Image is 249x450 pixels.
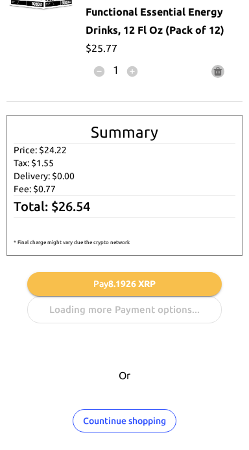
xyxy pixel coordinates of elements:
h6: $ 25.77 [86,39,232,57]
h5: Summary [14,122,235,143]
button: Countinue shopping [73,409,176,433]
p: Tax: [14,156,235,169]
span: $ 24.22 [39,145,67,155]
p: Or [17,368,232,383]
button: Pay8.1926 XRP [27,272,222,296]
p: Delivery: [14,169,235,182]
span: $ 0.00 [52,171,75,181]
span: $ 0.77 [33,184,56,194]
span: $ 26.54 [51,199,90,214]
h6: Total: [14,195,235,218]
span: 8.1926 XRP [108,279,156,289]
p: Fee: [14,182,235,195]
span: * Final charge might vary due the crypto network [14,240,130,245]
span: Pay [93,276,156,292]
p: Price: [14,144,235,156]
span: $ 1.55 [31,158,54,168]
div: 1 [86,58,146,85]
